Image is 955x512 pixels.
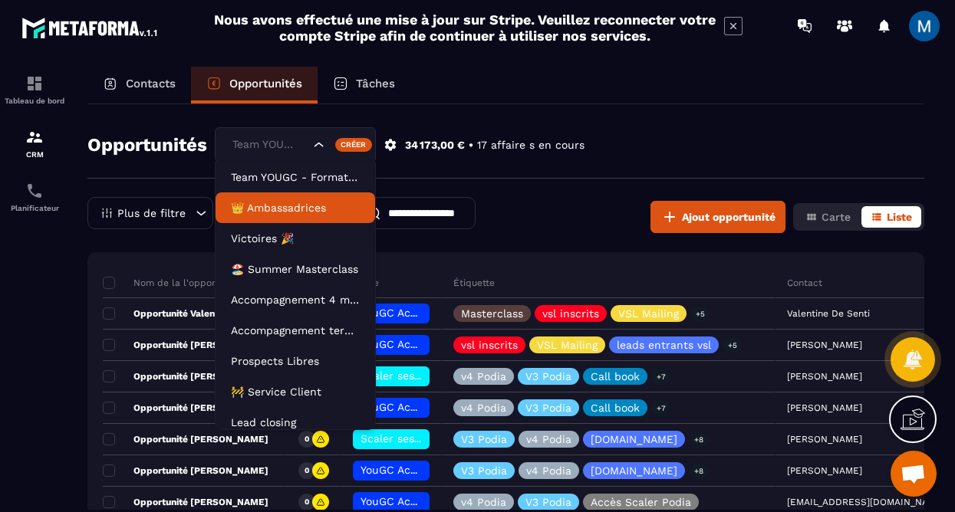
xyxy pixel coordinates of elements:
[231,415,360,430] p: Lead closing
[361,495,445,507] span: YouGC Academy
[690,306,710,322] p: +5
[318,67,410,103] a: Tâches
[4,117,65,170] a: formationformationCRM
[305,497,309,507] p: 0
[231,231,360,246] p: Victoires 🎉
[231,261,360,277] p: 🏖️ Summer Masterclass
[477,138,585,153] p: 17 affaire s en cours
[305,465,309,476] p: 0
[231,323,360,338] p: Accompagnement terminé
[4,63,65,117] a: formationformationTableau de bord
[231,384,360,399] p: 🚧 Service Client
[525,402,571,413] p: V3 Podia
[461,465,507,476] p: V3 Podia
[361,464,445,476] span: YouGC Academy
[103,339,268,351] p: Opportunité [PERSON_NAME]
[787,277,822,289] p: Contact
[525,371,571,382] p: V3 Podia
[617,340,711,350] p: leads entrants vsl
[4,170,65,224] a: schedulerschedulerPlanificateur
[361,307,445,319] span: YouGC Academy
[822,211,851,223] span: Carte
[542,308,599,319] p: vsl inscrits
[103,464,268,477] p: Opportunité [PERSON_NAME]
[651,400,671,416] p: +7
[689,432,709,448] p: +8
[682,209,776,225] span: Ajout opportunité
[891,451,937,497] div: Ouvrir le chat
[126,77,176,90] p: Contacts
[361,369,459,382] span: Scaler ses revenus
[335,138,373,152] div: Créer
[103,433,268,445] p: Opportunité [PERSON_NAME]
[526,434,571,445] p: v4 Podia
[469,138,473,153] p: •
[537,340,598,350] p: VSL Mailing
[796,206,860,228] button: Carte
[87,130,207,160] h2: Opportunités
[103,402,268,414] p: Opportunité [PERSON_NAME]
[356,77,395,90] p: Tâches
[21,14,160,41] img: logo
[231,353,360,369] p: Prospects Libres
[526,465,571,476] p: v4 Podia
[461,497,506,507] p: v4 Podia
[4,97,65,105] p: Tableau de bord
[361,338,445,350] span: YouGC Academy
[25,74,44,93] img: formation
[103,370,268,382] p: Opportunité [PERSON_NAME]
[591,497,691,507] p: Accès Scaler Podia
[4,150,65,159] p: CRM
[461,308,523,319] p: Masterclass
[591,402,640,413] p: Call book
[723,337,743,353] p: +5
[103,496,268,508] p: Opportunité [PERSON_NAME]
[650,201,785,233] button: Ajout opportunité
[461,434,507,445] p: V3 Podia
[525,497,571,507] p: V3 Podia
[361,401,445,413] span: YouGC Academy
[591,434,677,445] p: [DOMAIN_NAME]
[651,369,671,385] p: +7
[461,340,518,350] p: vsl inscrits
[305,434,309,445] p: 0
[361,432,459,445] span: Scaler ses revenus
[861,206,921,228] button: Liste
[231,292,360,307] p: Accompagnement 4 mois
[405,138,465,153] p: 34 173,00 €
[229,77,302,90] p: Opportunités
[231,169,360,185] p: Team YOUGC - Formations
[87,67,191,103] a: Contacts
[4,204,65,212] p: Planificateur
[191,67,318,103] a: Opportunités
[231,200,360,215] p: 👑 Ambassadrices
[591,371,640,382] p: Call book
[453,277,495,289] p: Étiquette
[229,136,310,153] input: Search for option
[25,182,44,200] img: scheduler
[591,465,677,476] p: [DOMAIN_NAME]
[215,127,376,162] div: Search for option
[887,211,912,223] span: Liste
[103,307,272,320] p: Opportunité Valentine De Senti
[618,308,679,319] p: VSL Mailing
[25,128,44,146] img: formation
[117,208,186,218] p: Plus de filtre
[103,277,242,289] p: Nom de la l'opportunité
[213,11,716,44] h2: Nous avons effectué une mise à jour sur Stripe. Veuillez reconnecter votre compte Stripe afin de ...
[461,371,506,382] p: v4 Podia
[461,402,506,413] p: v4 Podia
[689,463,709,479] p: +8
